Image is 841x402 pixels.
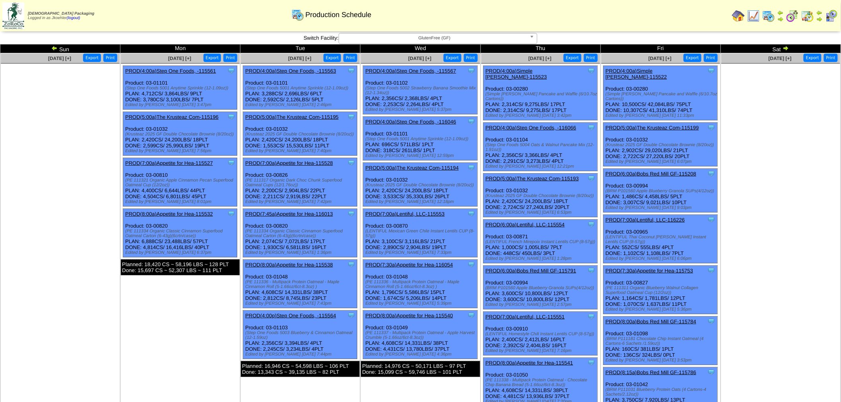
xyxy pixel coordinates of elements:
a: PROD(8:00a)Appetite for Hea-115538 [245,262,333,268]
div: Edited by [PERSON_NAME] [DATE] 9:03pm [606,205,717,210]
div: (Step One Foods 5001 Anytime Sprinkle (12-1.09oz)) [245,86,357,91]
div: Product: 03-01048 PLAN: 1,796CS / 5,586LBS / 15PLT DONE: 1,674CS / 5,206LBS / 14PLT [363,260,477,308]
img: arrowright.gif [777,16,784,22]
div: Edited by [PERSON_NAME] [DATE] 11:33pm [606,113,717,118]
button: Export [564,54,581,62]
div: Product: 03-00910 PLAN: 2,400CS / 2,412LBS / 16PLT DONE: 2,392CS / 2,404LBS / 16PLT [483,312,597,356]
img: calendarinout.gif [801,10,814,22]
a: PROD(4:00a)Step One Foods, -115561 [125,68,216,74]
a: [DATE] [+] [649,56,672,61]
td: Wed [360,44,481,53]
img: calendarcustomer.gif [825,10,838,22]
img: Tooltip [707,67,715,75]
img: Tooltip [587,313,595,321]
a: PROD(7:30a)Appetite for Hea-115753 [606,268,693,274]
button: Print [704,54,718,62]
img: Tooltip [227,159,235,167]
div: Product: 03-00820 PLAN: 6,888CS / 23,488LBS / 57PLT DONE: 4,814CS / 16,416LBS / 40PLT [123,209,237,257]
div: Edited by [PERSON_NAME] [DATE] 5:39pm [365,301,477,306]
div: Product: 03-01032 PLAN: 2,902CS / 29,020LBS / 21PLT DONE: 2,722CS / 27,220LBS / 20PLT [603,123,717,166]
a: (logout) [67,16,80,20]
td: Mon [120,44,240,53]
div: Edited by [PERSON_NAME] [DATE] 5:36pm [606,307,717,312]
img: arrowright.gif [816,16,823,22]
a: [DATE] [+] [48,56,71,61]
span: [DEMOGRAPHIC_DATA] Packaging [28,12,94,16]
a: PROD(7:00a)Lentiful, LLC-115551 [486,314,565,320]
img: Tooltip [707,216,715,224]
img: Tooltip [467,164,475,172]
div: (BRM P101560 Apple Blueberry Granola SUPs(4/12oz)) [486,286,597,290]
div: Edited by [PERSON_NAME] [DATE] 6:06pm [606,256,717,261]
td: Sun [0,44,120,53]
div: Product: 03-01102 PLAN: 2,356CS / 2,368LBS / 4PLT DONE: 2,253CS / 2,264LBS / 4PLT [363,66,477,114]
div: Product: 03-01032 PLAN: 2,420CS / 24,200LBS / 18PLT DONE: 1,553CS / 15,530LBS / 11PLT [243,112,357,156]
img: Tooltip [587,124,595,131]
img: Tooltip [587,267,595,274]
div: (Step One Foods 5001 Anytime Sprinkle (12-1.09oz)) [365,137,477,141]
div: (PE 111317 Organic Dark Choc Chunk Superfood Oatmeal Cups (12/1.76oz)) [245,178,357,187]
a: PROD(5:00a)The Krusteaz Com-115196 [125,114,219,120]
button: Print [343,54,357,62]
div: (Krusteaz 2025 GF Double Chocolate Brownie (8/20oz)) [125,132,237,137]
a: [DATE] [+] [408,56,431,61]
div: Edited by [PERSON_NAME] [DATE] 2:46pm [245,102,357,107]
div: (Step One Foods 5004 Oats & Walnut Pancake Mix (12-1.91oz)) [486,143,597,152]
a: PROD(4:00a)Step One Foods, -116066 [486,125,576,131]
span: Production Schedule [305,11,371,19]
img: Tooltip [347,113,355,121]
a: PROD(8:00a)Appetite for Hea-115541 [486,360,573,366]
img: Tooltip [227,210,235,218]
div: Planned: 18,420 CS ~ 58,196 LBS ~ 128 PLT Done: 15,697 CS ~ 52,307 LBS ~ 111 PLT [121,259,240,275]
div: (PE 111311 Organic Blueberry Walnut Collagen Superfood Oatmeal Cup (12/2oz)) [606,286,717,295]
a: PROD(4:00a)Simple [PERSON_NAME]-115523 [486,68,547,80]
div: Product: 03-00870 PLAN: 3,100CS / 3,116LBS / 21PLT DONE: 2,890CS / 2,904LBS / 19PLT [363,209,477,257]
img: arrowleft.gif [777,10,784,16]
img: line_graph.gif [747,10,760,22]
div: (PE 111336 - Multipack Protein Oatmeal - Maple Cinnamon Roll (5-1.66oz/6ct-8.3oz) ) [365,280,477,289]
div: (Step One Foods 5003 Blueberry & Cinnamon Oatmeal (12-1.59oz) [245,330,357,340]
div: Edited by [PERSON_NAME] [DATE] 1:28pm [486,256,597,261]
div: Edited by [PERSON_NAME] [DATE] 7:44pm [245,352,357,357]
div: Product: 03-01101 PLAN: 4,712CS / 3,864LBS / 9PLT DONE: 3,780CS / 3,100LBS / 7PLT [123,66,237,110]
span: [DATE] [+] [529,56,552,61]
a: PROD(8:15a)Bobs Red Mill GF-115786 [606,369,696,375]
div: Edited by [PERSON_NAME] [DATE] 7:56pm [125,149,237,153]
img: Tooltip [587,220,595,228]
img: Tooltip [467,118,475,126]
a: PROD(4:00a)Step One Foods, -115567 [365,68,456,74]
button: Print [223,54,237,62]
img: Tooltip [707,368,715,376]
div: (Simple [PERSON_NAME] Pancake and Waffle (6/10.7oz Cartons)) [606,92,717,101]
div: Edited by [PERSON_NAME] [DATE] 3:47pm [125,102,237,107]
button: Print [103,54,117,62]
div: Planned: 14,976 CS ~ 50,171 LBS ~ 97 PLT Done: 15,099 CS ~ 59,746 LBS ~ 101 PLT [361,361,480,377]
a: PROD(7:00a)Appetite for Hea-115527 [125,160,213,166]
div: Edited by [PERSON_NAME] [DATE] 12:59pm [365,153,477,158]
div: Product: 03-01032 PLAN: 2,420CS / 24,200LBS / 18PLT DONE: 3,533CS / 35,330LBS / 26PLT [363,163,477,207]
a: PROD(7:00a)Lentiful, LLC-115553 [365,211,444,217]
button: Print [464,54,478,62]
div: Product: 03-00280 PLAN: 10,500CS / 42,084LBS / 75PLT DONE: 10,307CS / 41,310LBS / 74PLT [603,66,717,120]
a: PROD(7:00a)Appetite for Hea-115528 [245,160,333,166]
div: Edited by [PERSON_NAME] [DATE] 1:36pm [245,250,357,255]
a: PROD(8:00a)Appetite for Hea-115532 [125,211,213,217]
div: Edited by [PERSON_NAME] [DATE] 3:42pm [486,113,597,118]
div: Edited by [PERSON_NAME] [DATE] 7:43pm [245,301,357,306]
div: Edited by [PERSON_NAME] [DATE] 7:42pm [245,199,357,204]
a: [DATE] [+] [769,56,792,61]
a: [DATE] [+] [168,56,191,61]
div: (Krusteaz 2025 GF Double Chocolate Brownie (8/20oz)) [245,132,357,137]
div: Edited by [PERSON_NAME] [DATE] 5:37pm [365,107,477,112]
img: arrowleft.gif [51,45,58,51]
img: Tooltip [467,261,475,269]
a: PROD(6:00a)Bobs Red Mill GF-115791 [486,268,576,274]
a: PROD(7:00a)Lentiful, LLC-116226 [606,217,685,223]
img: Tooltip [707,317,715,325]
span: GlutenFree (GF) [342,33,527,43]
button: Export [684,54,701,62]
a: [DATE] [+] [288,56,311,61]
